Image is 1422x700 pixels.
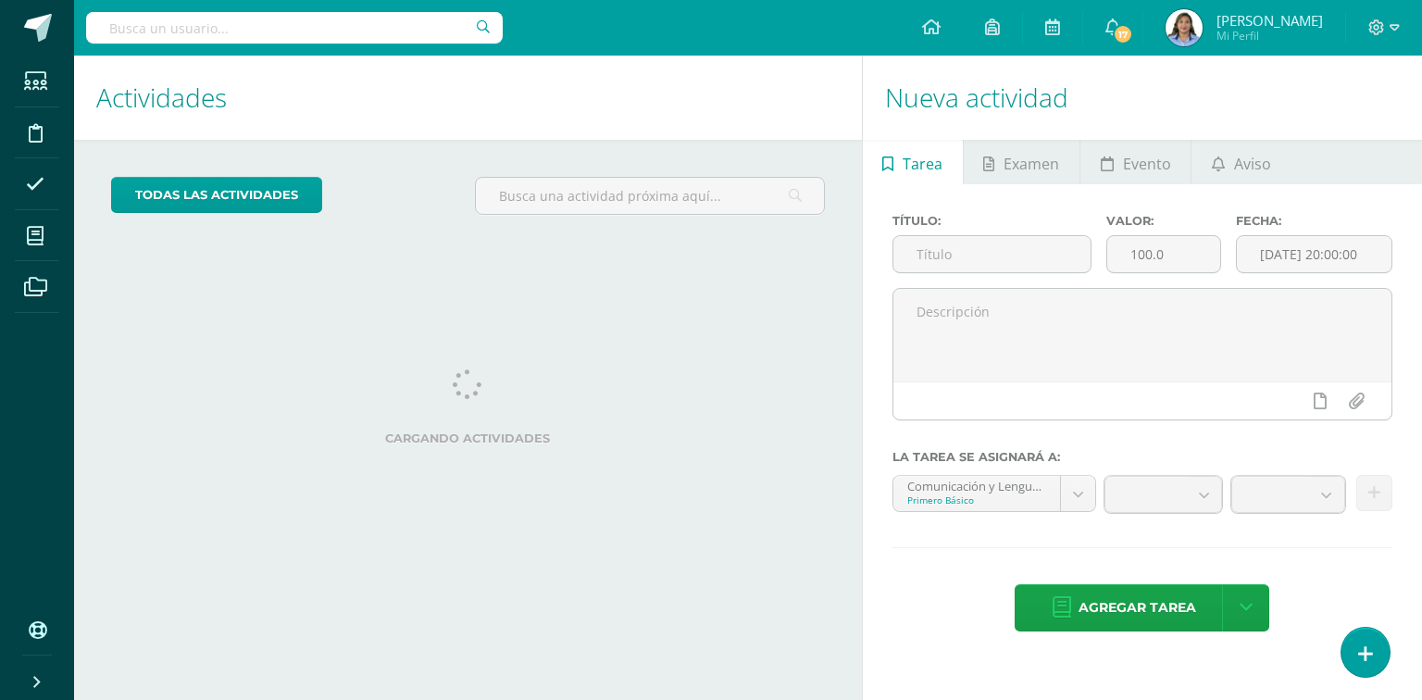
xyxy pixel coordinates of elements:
span: Examen [1004,142,1059,186]
input: Busca una actividad próxima aquí... [476,178,823,214]
span: Tarea [903,142,942,186]
div: Comunicación y Lenguaje Idioma Español '1.1' [907,476,1046,494]
span: 17 [1113,24,1133,44]
label: Cargando actividades [111,431,825,445]
input: Puntos máximos [1107,236,1219,272]
a: Tarea [863,140,963,184]
input: Busca un usuario... [86,12,503,44]
div: Primero Básico [907,494,1046,506]
span: Aviso [1234,142,1271,186]
label: Fecha: [1236,214,1392,228]
input: Título [893,236,1091,272]
a: Evento [1080,140,1191,184]
h1: Actividades [96,56,840,140]
h1: Nueva actividad [885,56,1400,140]
span: [PERSON_NAME] [1216,11,1323,30]
a: todas las Actividades [111,177,322,213]
a: Comunicación y Lenguaje Idioma Español '1.1'Primero Básico [893,476,1095,511]
label: Valor: [1106,214,1220,228]
a: Aviso [1191,140,1291,184]
img: 4ad9095c4784519b754a1ef8a12ee0ac.png [1166,9,1203,46]
span: Mi Perfil [1216,28,1323,44]
a: Examen [964,140,1079,184]
label: La tarea se asignará a: [892,450,1392,464]
input: Fecha de entrega [1237,236,1391,272]
span: Evento [1123,142,1171,186]
span: Agregar tarea [1079,585,1196,631]
label: Título: [892,214,1092,228]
